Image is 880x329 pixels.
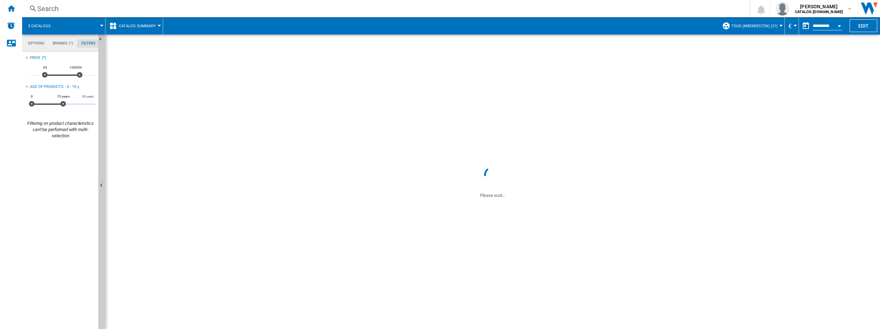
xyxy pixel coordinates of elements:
[795,3,843,10] span: [PERSON_NAME]
[731,17,781,34] button: TOUS (mberkesten) (21)
[722,17,781,34] div: TOUS (mberkesten) (21)
[7,21,15,30] img: alerts-logo.svg
[30,55,40,61] div: Price
[65,84,96,90] div: : 0 - 15 y.
[785,17,799,34] md-menu: Currency
[49,39,77,48] md-tab-item: Brands (*)
[731,24,778,28] span: TOUS (mberkesten) (21)
[788,17,795,34] button: €
[77,39,100,48] md-tab-item: Filters
[109,17,159,34] div: Catalog Summary
[850,19,877,32] button: Edit
[69,65,83,70] span: 10000€
[42,65,48,70] span: 0€
[56,94,71,99] span: 15 years
[81,94,95,99] span: 30 years
[795,10,843,14] b: CATALOG [DOMAIN_NAME]
[26,17,102,34] div: 5 catalogs
[98,34,107,47] button: Hide
[799,19,813,33] button: md-calendar
[30,84,63,90] div: Age of products
[24,39,49,48] md-tab-item: Options
[26,120,96,139] div: Filtering on product characteristics can't be performed with multi-selection
[119,17,159,34] button: Catalog Summary
[37,4,732,13] div: Search
[776,2,789,16] img: profile.jpg
[119,24,156,28] span: Catalog Summary
[833,19,846,31] button: Open calendar
[28,17,58,34] button: 5 catalogs
[480,193,506,198] ng-transclude: Please wait...
[28,24,51,28] span: 5 catalogs
[788,22,792,30] span: €
[30,94,34,99] span: 0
